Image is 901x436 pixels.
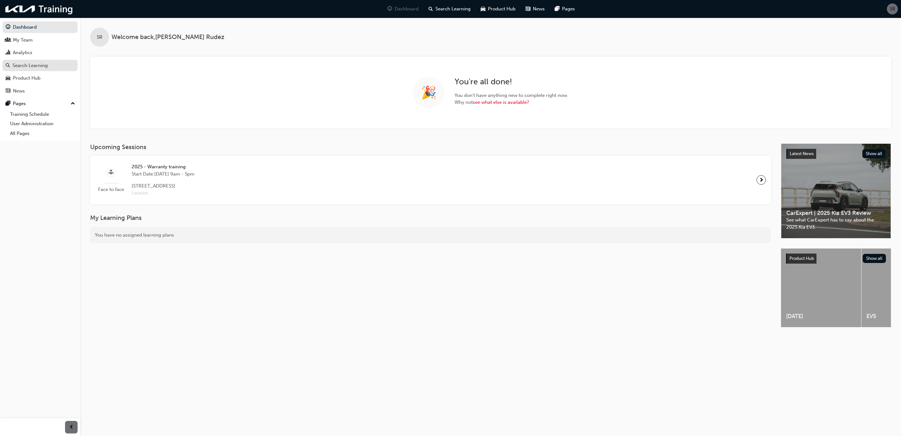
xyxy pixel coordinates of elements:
[781,249,861,327] a: [DATE]
[3,21,78,33] a: Dashboard
[423,3,476,15] a: search-iconSearch Learning
[3,34,78,46] a: My Team
[533,5,545,13] span: News
[97,34,102,41] span: SR
[95,186,127,193] span: Face to face
[526,5,530,13] span: news-icon
[3,47,78,59] a: Analytics
[132,170,194,178] span: Start Date: [DATE] 9am - 5pm
[6,50,10,56] span: chart-icon
[132,163,194,170] span: 2025 - Warranty training
[13,62,48,69] div: Search Learning
[429,5,433,13] span: search-icon
[8,119,78,129] a: User Administration
[786,216,886,231] span: See what CarExpert has to say about the 2025 Kia EV3.
[890,5,895,13] span: SR
[132,182,194,190] span: [STREET_ADDRESS]
[786,313,856,320] span: [DATE]
[90,143,771,151] h3: Upcoming Sessions
[786,254,886,264] a: Product HubShow all
[6,25,10,30] span: guage-icon
[862,149,886,158] button: Show all
[112,34,224,41] span: Welcome back , [PERSON_NAME] Rudez
[8,109,78,119] a: Training Schedule
[550,3,580,15] a: pages-iconPages
[3,3,75,15] img: kia-training
[71,100,75,108] span: up-icon
[6,101,10,107] span: pages-icon
[488,5,516,13] span: Product Hub
[887,3,898,14] button: SR
[6,88,10,94] span: news-icon
[382,3,423,15] a: guage-iconDashboard
[435,5,471,13] span: Search Learning
[109,169,113,176] span: sessionType_FACE_TO_FACE-icon
[455,92,568,99] span: You don ' t have anything new to complete right now.
[69,423,74,431] span: prev-icon
[562,5,575,13] span: Pages
[13,100,26,107] div: Pages
[476,3,521,15] a: car-iconProduct Hub
[8,129,78,138] a: All Pages
[421,89,437,96] span: 🎉
[395,5,418,13] span: Dashboard
[13,87,25,95] div: News
[90,214,771,221] h3: My Learning Plans
[3,98,78,109] button: Pages
[789,256,814,261] span: Product Hub
[790,151,814,156] span: Latest News
[387,5,392,13] span: guage-icon
[6,63,10,69] span: search-icon
[3,60,78,71] a: Search Learning
[863,254,886,263] button: Show all
[473,99,529,105] a: see what else is available?
[521,3,550,15] a: news-iconNews
[3,20,78,98] button: DashboardMy TeamAnalyticsSearch LearningProduct HubNews
[455,77,568,87] h2: You ' re all done!
[6,37,10,43] span: people-icon
[132,190,194,197] span: Location
[13,75,41,82] div: Product Hub
[13,49,32,56] div: Analytics
[95,161,766,199] a: Face to face2025 - Warranty trainingStart Date:[DATE] 9am - 5pm[STREET_ADDRESS]Location
[3,85,78,97] a: News
[786,149,886,159] a: Latest NewsShow all
[786,210,886,217] span: CarExpert | 2025 Kia EV3 Review
[481,5,485,13] span: car-icon
[13,36,33,44] div: My Team
[781,143,891,238] a: Latest NewsShow allCarExpert | 2025 Kia EV3 ReviewSee what CarExpert has to say about the 2025 Ki...
[90,227,771,243] div: You have no assigned learning plans
[759,176,764,184] span: next-icon
[6,75,10,81] span: car-icon
[555,5,560,13] span: pages-icon
[3,72,78,84] a: Product Hub
[455,99,568,106] span: Why not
